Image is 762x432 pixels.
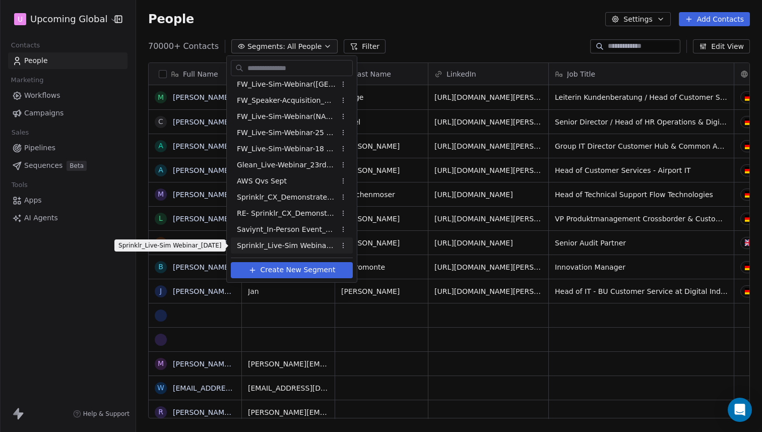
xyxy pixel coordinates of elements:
span: Saviynt_In-Person Event_Sept & [DATE] ([GEOGRAPHIC_DATA]) [237,224,336,235]
span: Glean_Live-Webinar_23rdSept'25 [237,160,336,170]
span: FW_Live-Sim-Webinar(NA)26thAugust'2025 [237,111,336,122]
span: FW_Live-Sim-Webinar-18 Sept-[GEOGRAPHIC_DATA] [237,144,336,154]
p: Sprinklr_Live-Sim Webinar_[DATE] [118,241,222,250]
span: Sprinklr_Live-Sim Webinar_[DATE] [237,240,336,251]
span: FW_Speaker-Acquisition_August'25 [237,95,336,106]
span: Sprinklr_CX_Demonstrate_Reg_Drive_[DATE] [237,192,336,203]
button: Create New Segment [231,262,353,278]
span: Create New Segment [261,265,336,275]
span: FW_Live-Sim-Webinar([GEOGRAPHIC_DATA])26thAugust'2025 [237,79,336,90]
span: RE- Sprinklr_CX_Demonstrate_Reg_Drive_[DATE] [237,208,336,219]
span: AWS Qvs Sept [237,176,287,187]
span: FW_Live-Sim-Webinar-25 Sept'25 -[GEOGRAPHIC_DATA] [GEOGRAPHIC_DATA] [237,128,336,138]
